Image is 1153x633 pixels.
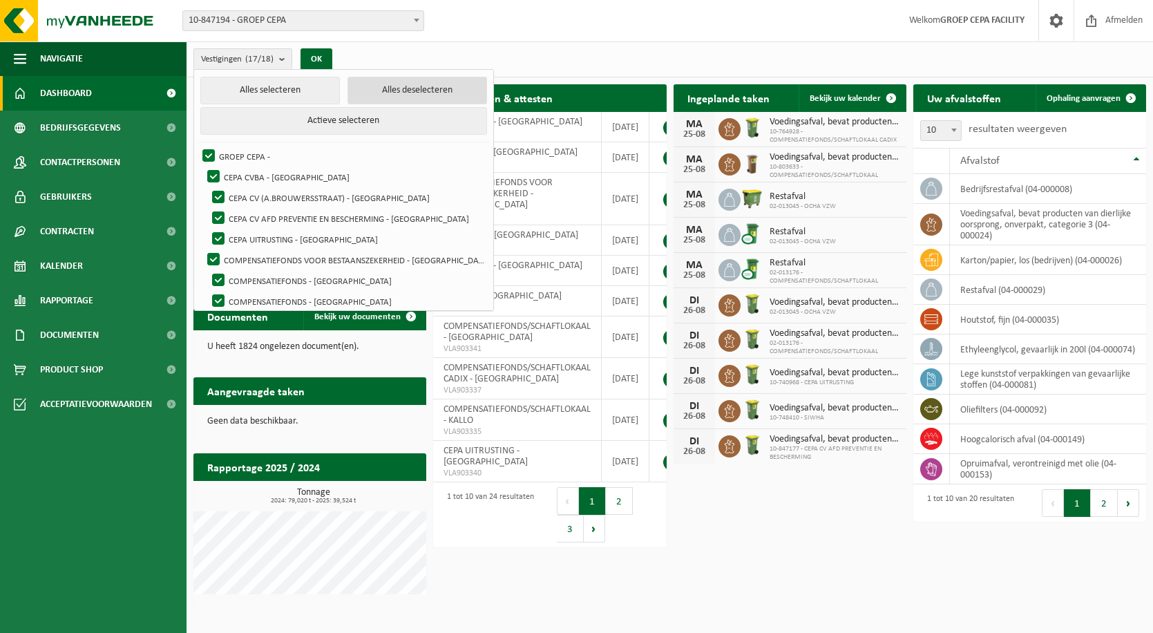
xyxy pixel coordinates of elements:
button: Previous [557,487,579,515]
img: WB-0240-CU [741,257,764,281]
button: Alles selecteren [200,77,340,104]
span: Gebruikers [40,180,92,214]
span: 02-013176 - COMPENSATIEFONDS/SCHAFTLOKAAL [770,269,899,285]
div: DI [680,436,708,447]
span: Vestigingen [201,49,274,70]
div: 26-08 [680,412,708,422]
span: OCHA VZW - [GEOGRAPHIC_DATA] [444,230,578,240]
span: Acceptatievoorwaarden [40,387,152,422]
div: 25-08 [680,200,708,210]
td: [DATE] [602,316,649,358]
h2: Aangevraagde taken [193,377,318,404]
span: 10-847194 - GROEP CEPA [182,10,424,31]
div: MA [680,154,708,165]
h2: Certificaten & attesten [433,84,566,111]
button: Vestigingen(17/18) [193,48,292,69]
div: 25-08 [680,130,708,140]
span: Afvalstof [960,155,1000,167]
img: WB-0140-HPE-GN-50 [741,328,764,351]
button: 1 [579,487,606,515]
img: WB-0140-HPE-GN-50 [741,116,764,140]
div: 25-08 [680,236,708,245]
img: WB-0240-CU [741,222,764,245]
strong: GROEP CEPA FACILITY [940,15,1025,26]
td: [DATE] [602,173,649,225]
button: Alles deselecteren [347,77,487,104]
span: CEPA CVBA - [GEOGRAPHIC_DATA] [444,147,578,158]
div: MA [680,189,708,200]
td: bedrijfsrestafval (04-000008) [950,174,1146,204]
a: Ophaling aanvragen [1036,84,1145,112]
span: VLA903341 [444,343,591,355]
span: SIWHA VZW - [GEOGRAPHIC_DATA] [444,117,582,127]
span: 02-013176 - COMPENSATIEFONDS/SCHAFTLOKAAL [770,339,899,356]
td: lege kunststof verpakkingen van gevaarlijke stoffen (04-000081) [950,364,1146,395]
div: MA [680,119,708,130]
span: VLA903335 [444,426,591,437]
a: Bekijk uw kalender [799,84,905,112]
span: VLA903340 [444,468,591,479]
span: 10-748410 - SIWHA [770,414,899,422]
h2: Ingeplande taken [674,84,783,111]
span: 10 [921,121,961,140]
div: DI [680,401,708,412]
img: WB-0140-HPE-BN-01 [741,151,764,175]
span: 02-013045 - OCHA VZW [770,238,836,246]
td: voedingsafval, bevat producten van dierlijke oorsprong, onverpakt, categorie 3 (04-000024) [950,204,1146,245]
td: restafval (04-000029) [950,275,1146,305]
button: 3 [557,515,584,542]
td: [DATE] [602,358,649,399]
count: (17/18) [245,55,274,64]
span: RED25003580 [444,211,591,222]
span: Rapportage [40,283,93,318]
div: 26-08 [680,341,708,351]
label: COMPENSATIEFONDS - [GEOGRAPHIC_DATA] [209,291,486,312]
span: Restafval [770,191,836,202]
td: [DATE] [602,399,649,441]
img: WB-0140-HPE-GN-50 [741,292,764,316]
img: WB-1100-HPE-GN-51 [741,187,764,210]
div: MA [680,225,708,236]
span: VLA903339 [444,302,591,313]
button: 2 [606,487,633,515]
div: 26-08 [680,306,708,316]
td: [DATE] [602,112,649,142]
div: 26-08 [680,377,708,386]
span: RED25003560 [444,158,591,169]
span: 10-847194 - GROEP CEPA [183,11,423,30]
p: U heeft 1824 ongelezen document(en). [207,342,412,352]
span: Documenten [40,318,99,352]
h3: Tonnage [200,488,426,504]
span: Kalender [40,249,83,283]
span: Product Shop [40,352,103,387]
span: COMPENSATIEFONDS/SCHAFTLOKAAL CADIX - [GEOGRAPHIC_DATA] [444,363,591,384]
td: oliefilters (04-000092) [950,395,1146,424]
img: WB-0140-HPE-GN-50 [741,398,764,422]
span: Ophaling aanvragen [1047,94,1121,103]
a: Bekijk rapportage [323,480,425,508]
span: Voedingsafval, bevat producten van dierlijke oorsprong, onverpakt, categorie 3 [770,368,899,379]
span: Voedingsafval, bevat producten van dierlijke oorsprong, onverpakt, categorie 3 [770,297,899,308]
td: karton/papier, los (bedrijven) (04-000026) [950,245,1146,275]
span: Restafval [770,227,836,238]
h2: Uw afvalstoffen [913,84,1015,111]
div: DI [680,366,708,377]
label: COMPENSATIEFONDS - [GEOGRAPHIC_DATA] [209,270,486,291]
div: 25-08 [680,271,708,281]
h2: Rapportage 2025 / 2024 [193,453,334,480]
span: RED25003570 [444,241,591,252]
span: 10-764928 - COMPENSATIEFONDS/SCHAFTLOKAAL CADIX [770,128,899,144]
label: CEPA CV AFD PREVENTIE EN BESCHERMING - [GEOGRAPHIC_DATA] [209,208,486,229]
div: 1 tot 10 van 24 resultaten [440,486,534,544]
span: Voedingsafval, bevat producten van dierlijke oorsprong, onverpakt, categorie 3 [770,403,899,414]
div: DI [680,295,708,306]
span: Restafval [770,258,899,269]
button: 2 [1091,489,1118,517]
span: VLA903338 [444,272,591,283]
span: Voedingsafval, bevat producten van dierlijke oorsprong, onverpakt, categorie 3 [770,152,899,163]
span: VLA903337 [444,385,591,396]
span: 10-847177 - CEPA CV AFD PREVENTIE EN BESCHERMING [770,445,899,462]
h2: Documenten [193,303,282,330]
span: 10-803633 - COMPENSATIEFONDS/SCHAFTLOKAAL [770,163,899,180]
span: 10 [920,120,962,141]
